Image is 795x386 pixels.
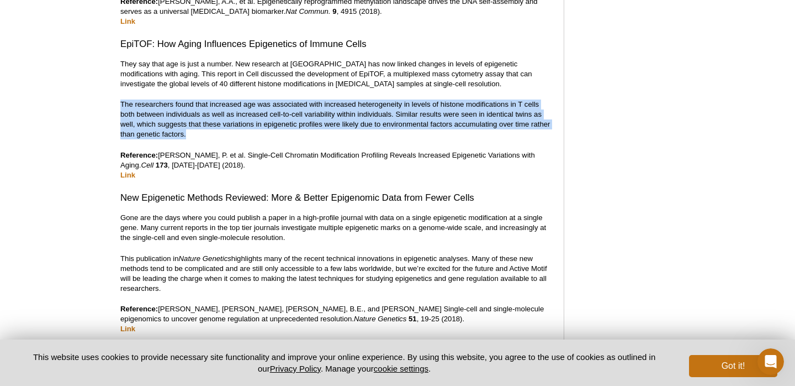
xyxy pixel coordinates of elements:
button: Got it! [689,355,777,377]
em: Nature Genetics [179,254,231,263]
h3: EpiTOF: How Aging Influences Epigenetics of Immune Cells [120,38,553,51]
iframe: Intercom live chat [757,348,784,375]
p: They say that age is just a number. New research at [GEOGRAPHIC_DATA] has now linked changes in l... [120,59,553,89]
h3: New Epigenetic Methods Reviewed: More & Better Epigenomic Data from Fewer Cells [120,191,553,205]
em: Nat Commun. [285,7,330,15]
em: Cell [141,161,153,169]
p: This website uses cookies to provide necessary site functionality and improve your online experie... [18,351,671,374]
p: The researchers found that increased age was associated with increased heterogeneity in levels of... [120,100,553,139]
p: [PERSON_NAME], P. et al. Single-Cell Chromatin Modification Profiling Reveals Increased Epigeneti... [120,150,553,180]
strong: Reference: [120,305,158,313]
a: Link [120,17,135,25]
em: Nature Genetics [354,315,406,323]
a: Link [120,325,135,333]
strong: 51 [409,315,417,323]
a: Link [120,171,135,179]
strong: 9 [332,7,336,15]
p: This publication in highlights many of the recent technical innovations in epigenetic analyses. M... [120,254,553,294]
button: cookie settings [374,364,428,373]
a: Privacy Policy [270,364,321,373]
p: Gone are the days where you could publish a paper in a high-profile journal with data on a single... [120,213,553,243]
p: [PERSON_NAME], [PERSON_NAME], [PERSON_NAME], B.E., and [PERSON_NAME] Single-cell and single-molec... [120,304,553,334]
strong: Reference: [120,151,158,159]
strong: 173 [156,161,168,169]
